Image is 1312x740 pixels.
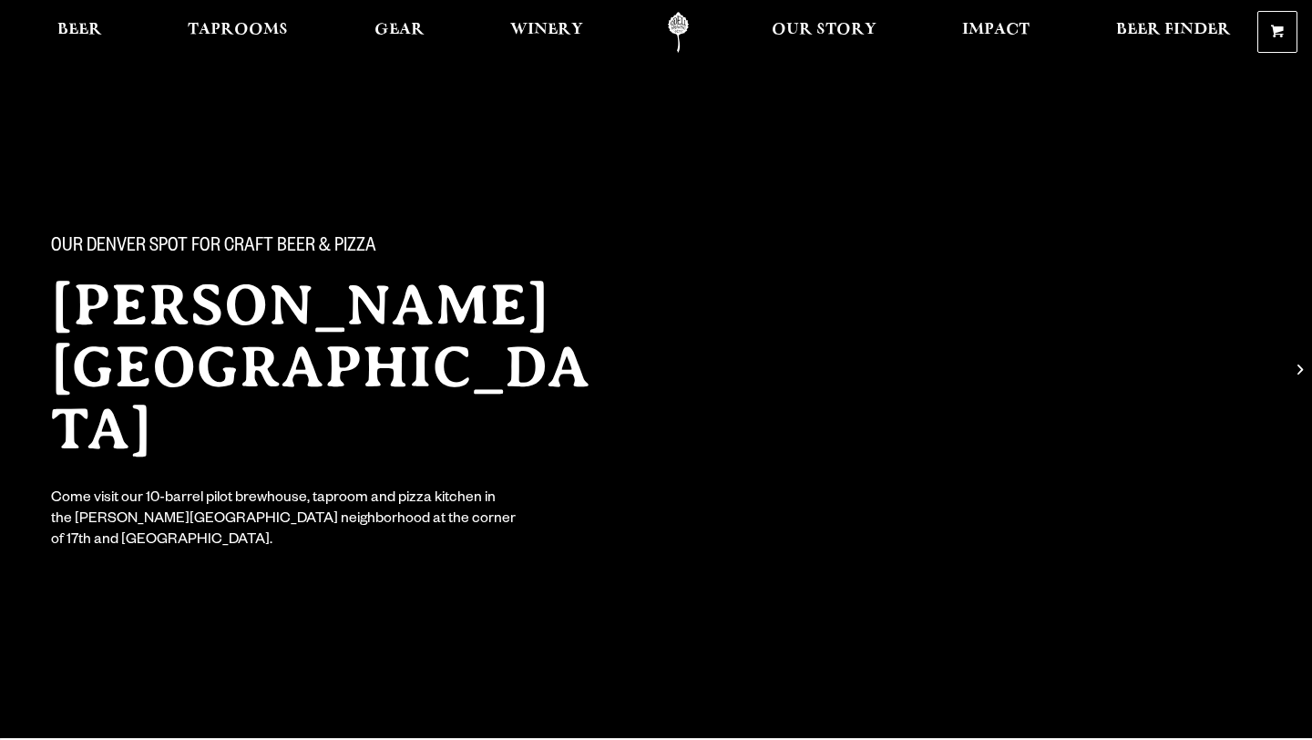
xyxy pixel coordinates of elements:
[498,12,595,53] a: Winery
[51,274,620,460] h2: [PERSON_NAME][GEOGRAPHIC_DATA]
[374,23,425,37] span: Gear
[510,23,583,37] span: Winery
[188,23,288,37] span: Taprooms
[46,12,114,53] a: Beer
[176,12,300,53] a: Taprooms
[962,23,1030,37] span: Impact
[51,236,376,260] span: Our Denver spot for craft beer & pizza
[950,12,1041,53] a: Impact
[760,12,888,53] a: Our Story
[51,489,518,552] div: Come visit our 10-barrel pilot brewhouse, taproom and pizza kitchen in the [PERSON_NAME][GEOGRAPH...
[644,12,712,53] a: Odell Home
[363,12,436,53] a: Gear
[772,23,876,37] span: Our Story
[1104,12,1243,53] a: Beer Finder
[1116,23,1231,37] span: Beer Finder
[57,23,102,37] span: Beer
